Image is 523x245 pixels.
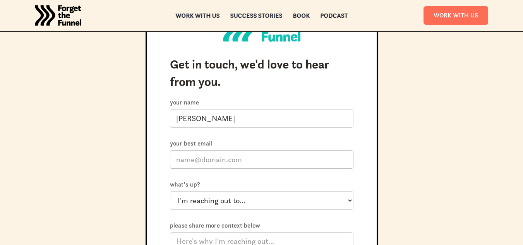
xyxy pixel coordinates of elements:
h4: Get in touch, we'd love to hear from you. [170,56,353,91]
label: Your best email [170,139,353,147]
label: Your name [170,98,353,106]
label: What's up? [170,180,353,188]
input: name@domain.com [170,150,353,169]
a: Work With Us [424,6,488,24]
a: Work with us [175,13,219,18]
a: Book [293,13,310,18]
label: Please share more context below [170,221,353,229]
a: Podcast [320,13,348,18]
a: Success Stories [230,13,282,18]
